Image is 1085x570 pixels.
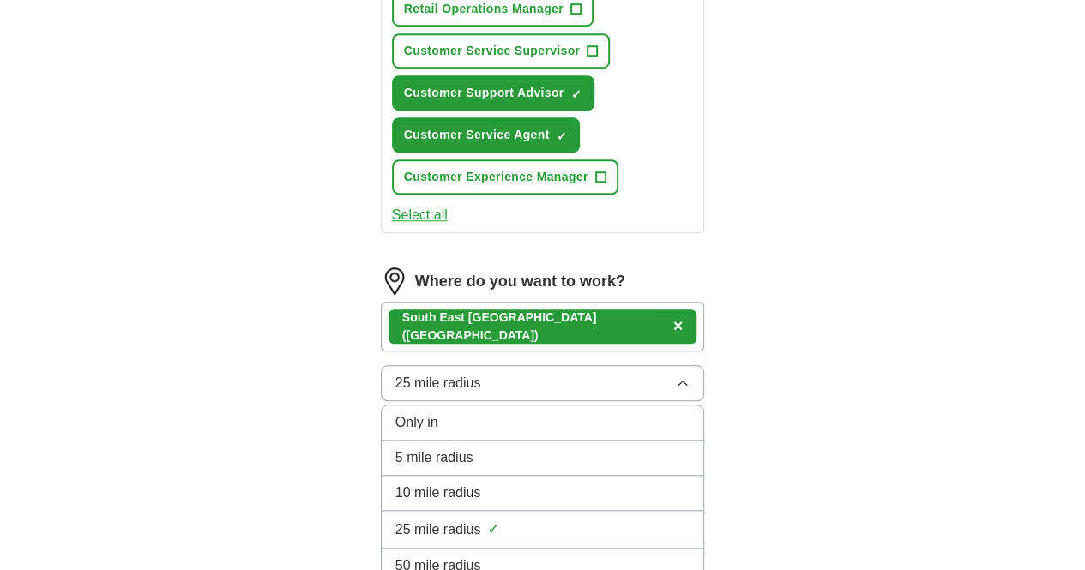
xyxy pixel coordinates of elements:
[395,373,481,393] span: 25 mile radius
[402,309,666,345] div: t [GEOGRAPHIC_DATA]
[487,518,500,541] span: ✓
[395,447,473,468] span: 5 mile radius
[571,87,582,101] span: ✓
[392,75,594,111] button: Customer Support Advisor✓
[402,328,539,342] span: ([GEOGRAPHIC_DATA])
[395,483,481,503] span: 10 mile radius
[404,126,550,144] span: Customer Service Agent
[381,267,408,295] img: location.png
[392,33,611,69] button: Customer Service Supervisor
[673,314,684,339] button: ×
[415,270,625,293] label: Where do you want to work?
[673,316,684,335] span: ×
[402,310,461,324] strong: South Eas
[395,412,438,433] span: Only in
[404,84,564,102] span: Customer Support Advisor
[381,365,705,401] button: 25 mile radius
[392,205,448,225] button: Select all
[404,168,588,186] span: Customer Experience Manager
[395,519,481,540] span: 25 mile radius
[392,159,618,195] button: Customer Experience Manager
[404,42,581,60] span: Customer Service Supervisor
[392,117,580,153] button: Customer Service Agent✓
[557,129,567,143] span: ✓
